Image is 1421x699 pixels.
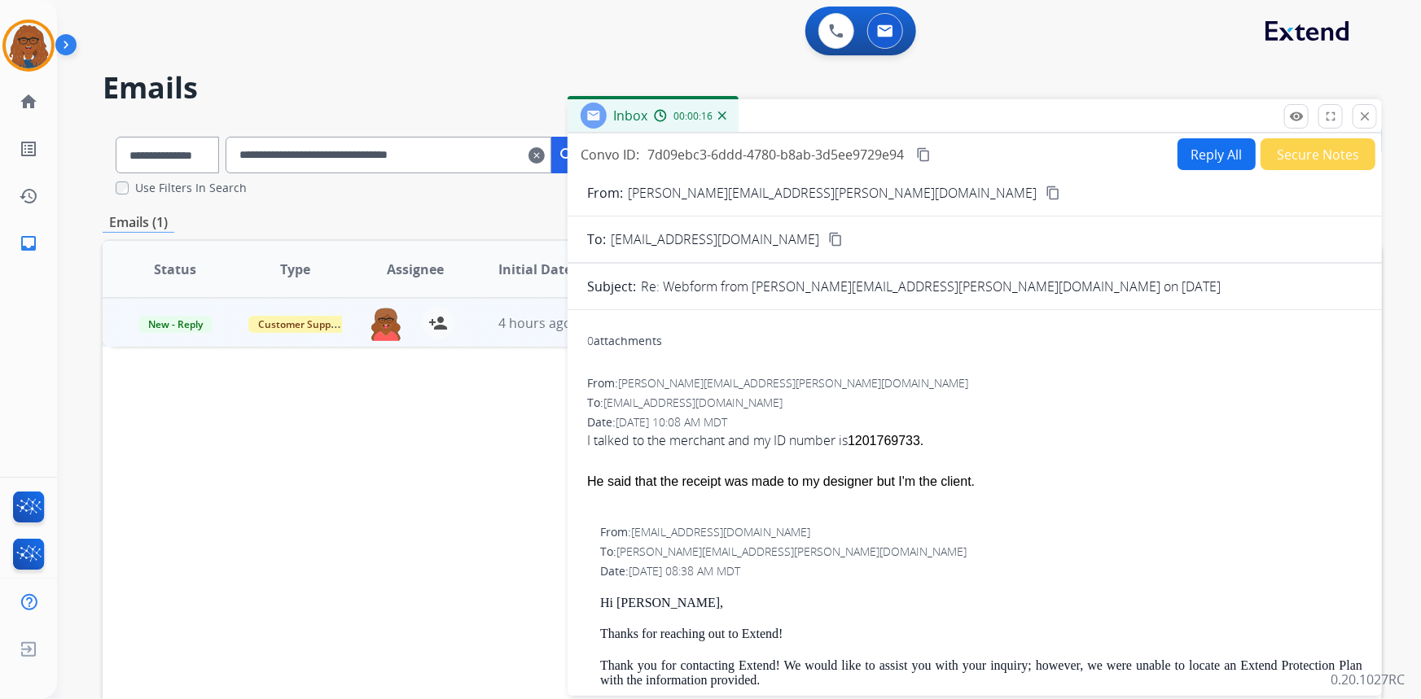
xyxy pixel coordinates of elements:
p: Subject: [587,277,636,296]
img: avatar [6,23,51,68]
span: [PERSON_NAME][EMAIL_ADDRESS][PERSON_NAME][DOMAIN_NAME] [618,375,968,391]
button: Secure Notes [1261,138,1375,170]
span: 4 hours ago [498,314,572,332]
span: [DATE] 08:38 AM MDT [629,563,740,579]
mat-icon: content_copy [916,147,931,162]
p: 0.20.1027RC [1331,670,1405,689]
span: Initial Date [498,260,572,279]
img: agent-avatar [370,307,402,341]
mat-icon: fullscreen [1323,109,1338,124]
span: Type [280,260,310,279]
div: To: [587,395,1362,411]
div: Date: [600,563,1362,579]
span: [DATE] 10:08 AM MDT [616,414,727,430]
span: 0 [587,333,594,348]
span: [EMAIL_ADDRESS][DOMAIN_NAME] [603,395,783,410]
span: Status [154,260,196,279]
span: New - Reply [138,316,213,333]
span: 7d09ebc3-6ddd-4780-b8ab-3d5ee9729e94 [647,146,904,164]
mat-icon: content_copy [828,232,843,247]
div: Date: [587,414,1362,430]
mat-icon: search [558,146,577,165]
p: From: [587,183,623,203]
p: Hi [PERSON_NAME], [600,596,1362,610]
p: Emails (1) [103,212,174,233]
p: To: [587,229,606,249]
span: 00:00:16 [673,110,713,123]
mat-icon: list_alt [19,139,38,159]
span: Assignee [387,260,444,279]
span: 1201769733. [848,434,923,448]
div: attachments [587,333,662,349]
p: Thank you for contacting Extend! We would like to assist you with your inquiry; however, we were ... [600,658,1362,688]
span: Inbox [613,107,647,125]
span: [PERSON_NAME][EMAIL_ADDRESS][PERSON_NAME][DOMAIN_NAME] [616,544,967,559]
mat-icon: person_add [428,313,448,333]
span: Customer Support [248,316,354,333]
mat-icon: clear [528,146,545,165]
label: Use Filters In Search [135,180,247,196]
span: [EMAIL_ADDRESS][DOMAIN_NAME] [611,229,819,249]
div: From: [600,524,1362,540]
mat-icon: content_copy [1046,186,1060,200]
p: Re: Webform from [PERSON_NAME][EMAIL_ADDRESS][PERSON_NAME][DOMAIN_NAME] on [DATE] [641,277,1221,296]
div: I talked to the merchant and my ID number is [587,430,1362,491]
p: Convo ID: [581,145,639,164]
div: To: [600,544,1362,560]
button: Reply All [1178,138,1256,170]
span: [EMAIL_ADDRESS][DOMAIN_NAME] [631,524,810,540]
mat-icon: inbox [19,234,38,253]
h2: Emails [103,72,1382,104]
mat-icon: close [1357,109,1372,124]
span: He said that the receipt was made to my designer but I'm the client. [587,474,975,488]
mat-icon: history [19,186,38,206]
p: Thanks for reaching out to Extend! [600,627,1362,641]
mat-icon: home [19,92,38,111]
div: From: [587,375,1362,391]
p: [PERSON_NAME][EMAIL_ADDRESS][PERSON_NAME][DOMAIN_NAME] [628,183,1037,203]
mat-icon: remove_red_eye [1289,109,1304,124]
